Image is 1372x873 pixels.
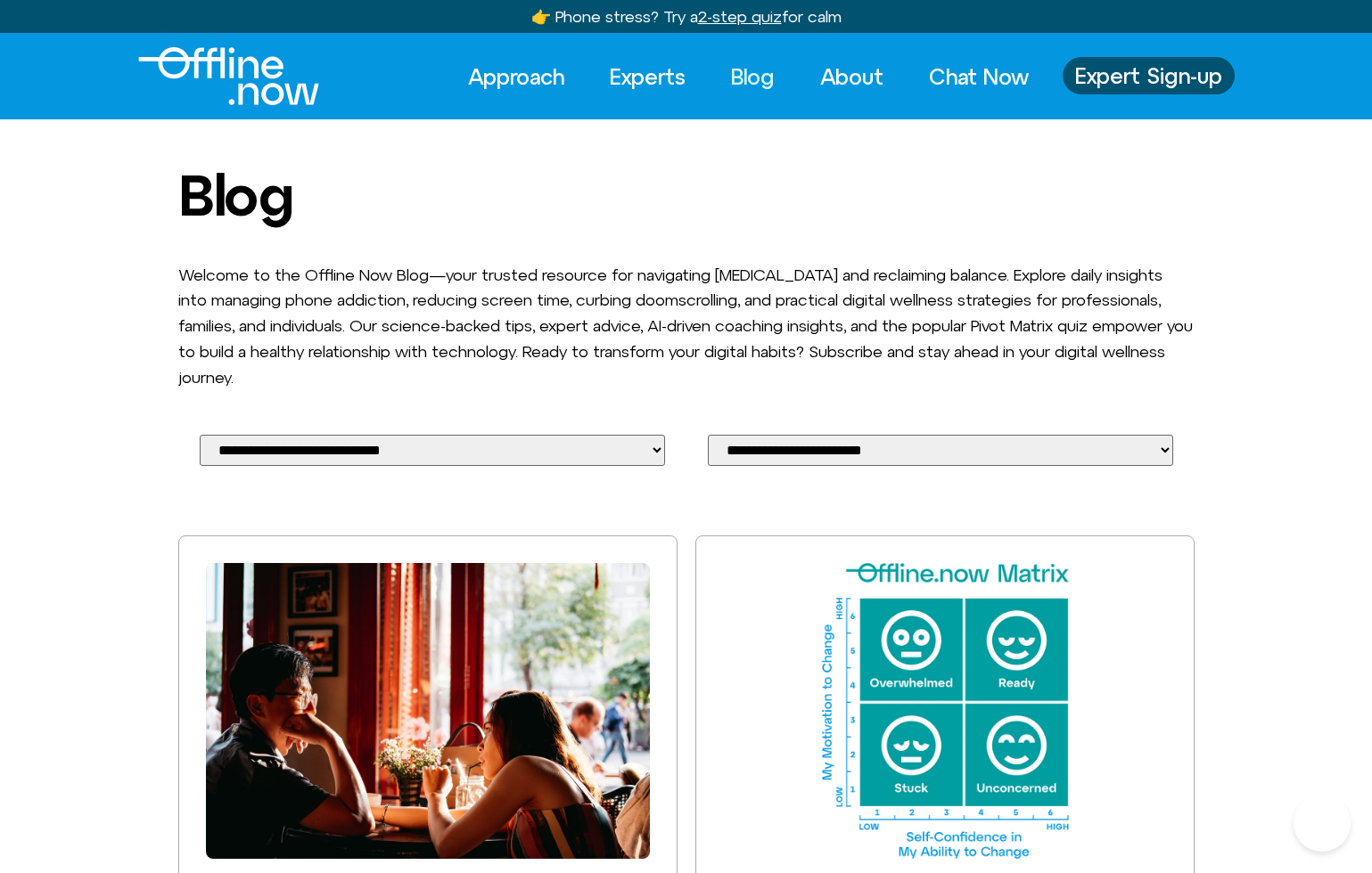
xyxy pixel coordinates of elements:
[723,563,1167,859] img: Illustration of the Offline.now Matrix, a digital wellbeing tool based on digital wellbeing and h...
[178,265,1193,387] span: Welcome to the Offline Now Blog—your trusted resource for navigating [MEDICAL_DATA] and reclaimin...
[698,7,782,26] u: 2-step quiz
[1294,795,1351,852] iframe: Botpress
[138,47,319,105] img: offline.now
[200,435,665,466] select: Select Your Blog Post Category
[1075,64,1222,87] span: Expert Sign-up
[913,57,1045,96] a: Chat Now
[594,57,702,96] a: Experts
[531,7,842,26] a: 👉 Phone stress? Try a2-step quizfor calm
[708,435,1173,466] select: Select Your Blog Post Tag
[206,563,650,859] img: Image for Recovering Confidence After Dating App Overload. Two people on a date
[804,57,900,96] a: About
[1063,57,1235,94] a: Expert Sign-up
[138,47,289,105] div: Logo
[715,57,791,96] a: Blog
[178,164,1195,226] h1: Blog
[452,57,1045,96] nav: Menu
[452,57,580,96] a: Approach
